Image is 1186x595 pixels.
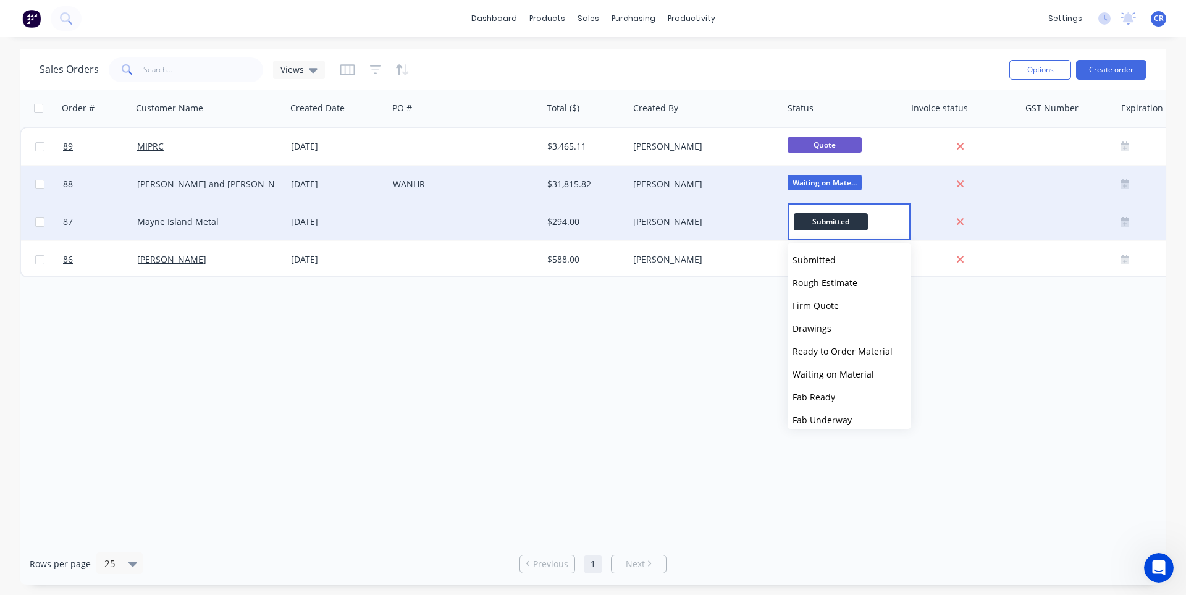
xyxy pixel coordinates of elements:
div: Status [788,102,814,114]
span: Submitted [793,254,836,266]
div: [DATE] [291,178,383,190]
span: 88 [63,178,73,190]
span: Views [280,63,304,76]
span: Submitted [794,213,868,230]
span: 89 [63,140,73,153]
div: Customer Name [136,102,203,114]
div: purchasing [605,9,662,28]
span: 86 [63,253,73,266]
img: Factory [22,9,41,28]
div: Total ($) [547,102,579,114]
span: CR [1154,13,1164,24]
a: Mayne Island Metal [137,216,219,227]
div: [PERSON_NAME] [633,253,770,266]
button: Fab Underway [788,408,911,431]
iframe: Intercom live chat [1144,553,1174,583]
ul: Pagination [515,555,671,573]
span: Drawings [793,323,831,334]
span: Rows per page [30,558,91,570]
div: [DATE] [291,216,383,228]
input: Search... [143,57,264,82]
div: productivity [662,9,721,28]
a: Page 1 is your current page [584,555,602,573]
a: MIPRC [137,140,164,152]
div: Created By [633,102,678,114]
div: products [523,9,571,28]
span: Firm Quote [793,300,839,311]
span: Ready to Order Material [793,345,893,357]
button: Fab Ready [788,386,911,408]
button: Options [1009,60,1071,80]
a: [PERSON_NAME] and [PERSON_NAME] [137,178,296,190]
div: $3,465.11 [547,140,620,153]
button: Firm Quote [788,294,911,317]
div: [DATE] [291,140,383,153]
a: 89 [63,128,137,165]
button: go back [8,5,32,28]
div: [PERSON_NAME] [633,140,770,153]
span: Waiting on Material [793,368,874,380]
a: 87 [63,203,137,240]
a: dashboard [465,9,523,28]
div: Expiration [1121,102,1163,114]
a: 86 [63,241,137,278]
div: Order # [62,102,95,114]
div: GST Number [1025,102,1079,114]
button: Create order [1076,60,1146,80]
div: [DATE] [291,253,383,266]
a: Next page [612,558,666,570]
button: Drawings [788,317,911,340]
button: Ready to Order Material [788,340,911,363]
div: Close [217,6,239,28]
button: Waiting on Material [788,363,911,386]
a: [PERSON_NAME] [137,253,206,265]
div: Invoice status [911,102,968,114]
div: PO # [392,102,412,114]
div: settings [1042,9,1088,28]
span: Fab Underway [793,414,852,426]
span: Rough Estimate [793,277,857,289]
a: 88 [63,166,137,203]
div: $294.00 [547,216,620,228]
button: Submitted [788,248,911,271]
span: Fab Ready [793,391,835,403]
span: Waiting on Mate... [788,175,862,190]
div: WANHR [393,178,530,190]
span: Next [626,558,645,570]
div: [PERSON_NAME] [633,216,770,228]
button: Rough Estimate [788,271,911,294]
div: sales [571,9,605,28]
span: Quote [788,137,862,153]
a: Previous page [520,558,574,570]
div: $588.00 [547,253,620,266]
div: $31,815.82 [547,178,620,190]
div: [PERSON_NAME] [633,178,770,190]
span: Previous [533,558,568,570]
span: 87 [63,216,73,228]
div: Created Date [290,102,345,114]
h1: Sales Orders [40,64,99,75]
